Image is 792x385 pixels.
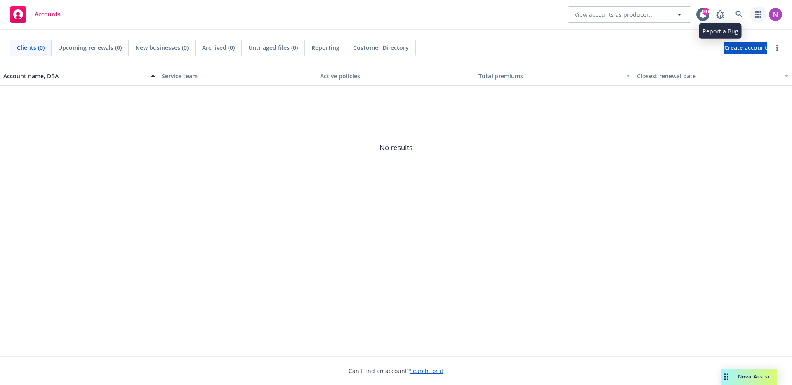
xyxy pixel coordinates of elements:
[158,66,317,86] button: Service team
[702,8,709,15] div: 99+
[724,42,767,54] a: Create account
[721,369,777,385] button: Nova Assist
[248,43,298,52] span: Untriaged files (0)
[317,66,475,86] button: Active policies
[320,72,472,80] div: Active policies
[3,72,146,80] div: Account name, DBA
[410,367,443,375] a: Search for it
[724,40,767,56] span: Create account
[731,6,747,23] a: Search
[568,6,691,23] button: View accounts as producer...
[772,43,782,53] a: more
[58,43,122,52] span: Upcoming renewals (0)
[311,43,339,52] span: Reporting
[17,43,45,52] span: Clients (0)
[738,373,771,380] span: Nova Assist
[475,66,634,86] button: Total premiums
[349,366,443,375] span: Can't find an account?
[750,6,766,23] a: Switch app
[575,10,654,19] span: View accounts as producer...
[353,43,409,52] span: Customer Directory
[712,6,728,23] a: Report a Bug
[478,72,621,80] div: Total premiums
[769,8,782,21] img: photo
[637,72,780,80] div: Closest renewal date
[35,11,61,18] span: Accounts
[202,43,235,52] span: Archived (0)
[162,72,313,80] div: Service team
[721,369,731,385] div: Drag to move
[7,3,64,26] a: Accounts
[135,43,189,52] span: New businesses (0)
[634,66,792,86] button: Closest renewal date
